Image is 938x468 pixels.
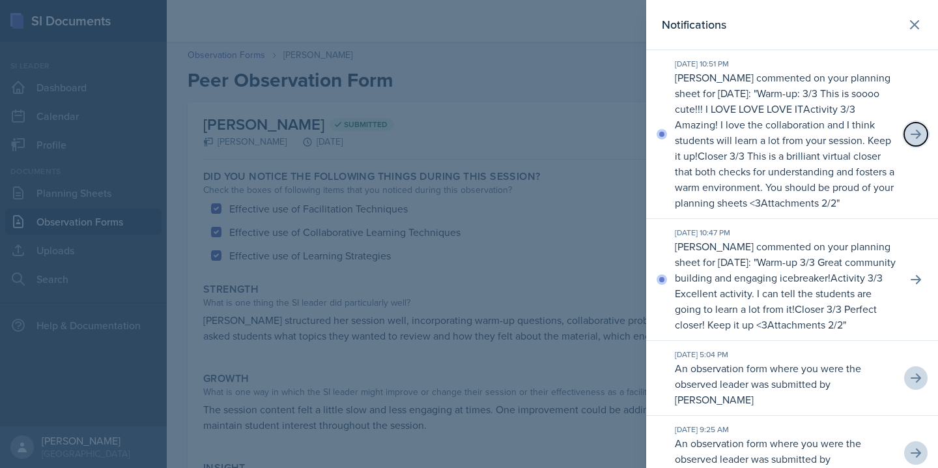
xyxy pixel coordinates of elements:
[675,70,896,211] p: [PERSON_NAME] commented on your planning sheet for [DATE]: " "
[761,196,836,210] p: Attachments 2/2
[675,349,896,360] div: [DATE] 5:04 PM
[675,149,894,210] p: Closer 3/3 This is a brilliant virtual closer that both checks for understanding and fosters a wa...
[675,239,896,332] p: [PERSON_NAME] commented on your planning sheet for [DATE]: " "
[662,16,726,34] h2: Notifications
[675,86,879,116] p: Warm-up: 3/3 This is soooo cute!!! I LOVE LOVE LOVE IT
[675,271,883,316] p: Activity 3/3 Excellent activity. I can tell the students are going to learn a lot from it!
[675,255,896,285] p: Warm-up 3/3 Great community building and engaging icebreaker!
[767,317,843,332] p: Attachments 2/2
[675,360,896,407] p: An observation form where you were the observed leader was submitted by [PERSON_NAME]
[675,58,896,70] div: [DATE] 10:51 PM
[675,424,896,435] div: [DATE] 9:25 AM
[675,227,896,239] div: [DATE] 10:47 PM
